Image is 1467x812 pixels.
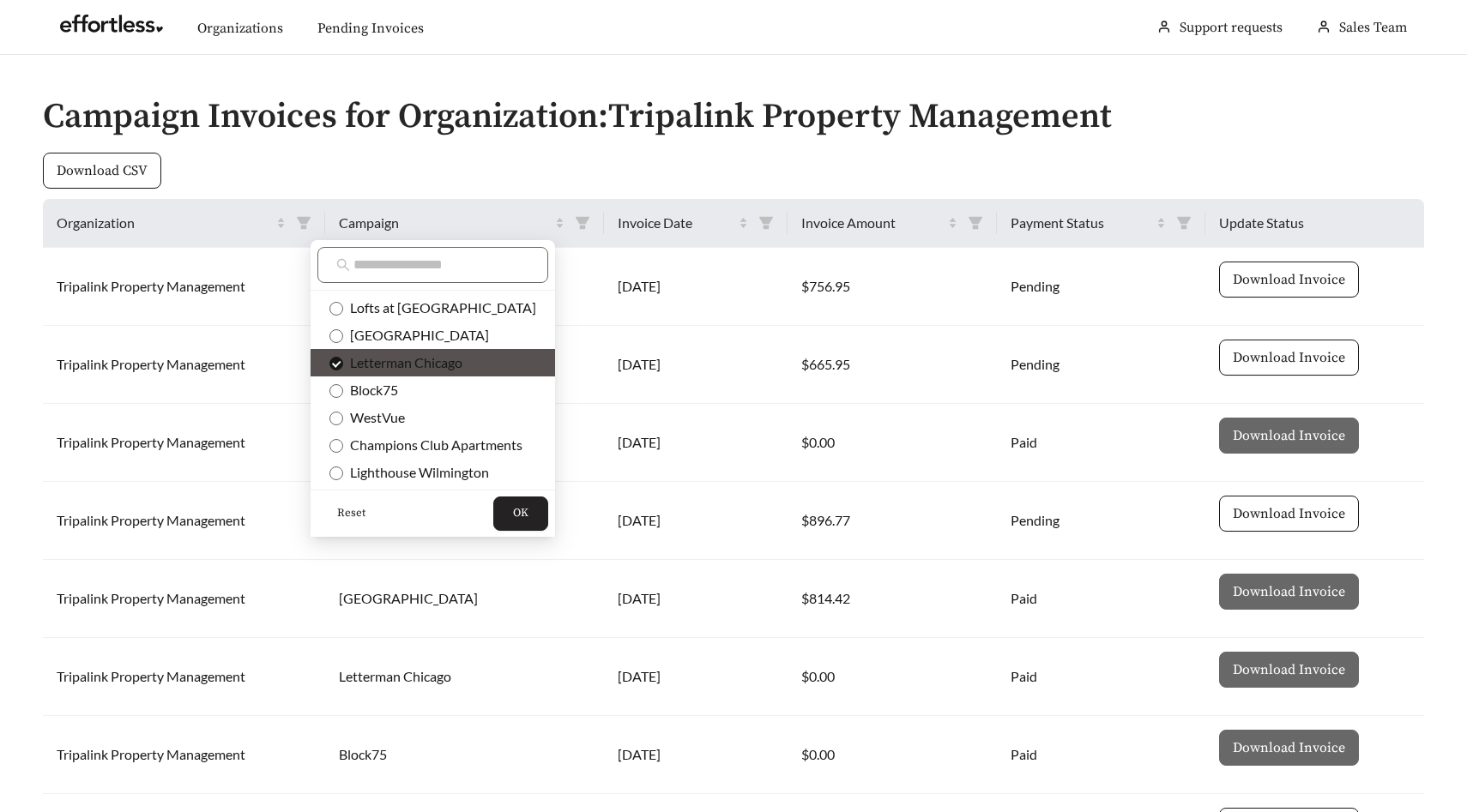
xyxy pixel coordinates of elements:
[343,299,536,316] span: Lofts at [GEOGRAPHIC_DATA]
[43,560,325,638] td: Tripalink Property Management
[1219,730,1359,766] button: Download Invoice
[325,716,604,794] td: Block75
[57,160,148,181] span: Download CSV
[343,409,405,425] span: WestVue
[1219,652,1359,688] button: Download Invoice
[296,215,311,231] span: filter
[325,560,604,638] td: [GEOGRAPHIC_DATA]
[289,209,318,237] span: filter
[43,153,161,189] button: Download CSV
[788,560,997,638] td: $814.42
[1219,340,1359,376] button: Download Invoice
[1219,418,1359,454] button: Download Invoice
[788,638,997,716] td: $0.00
[343,327,489,343] span: [GEOGRAPHIC_DATA]
[788,482,997,560] td: $896.77
[1011,213,1153,233] span: Payment Status
[493,496,548,531] button: OK
[968,215,983,231] span: filter
[43,716,325,794] td: Tripalink Property Management
[604,326,788,404] td: [DATE]
[43,482,325,560] td: Tripalink Property Management
[317,496,385,531] button: Reset
[337,505,365,522] span: Reset
[336,258,350,272] span: search
[1233,347,1345,368] span: Download Invoice
[43,404,325,482] td: Tripalink Property Management
[43,326,325,404] td: Tripalink Property Management
[339,213,552,233] span: Campaign
[1180,19,1283,36] a: Support requests
[343,464,489,480] span: Lighthouse Wilmington
[1205,199,1424,248] th: Update Status
[604,482,788,560] td: [DATE]
[788,248,997,326] td: $756.95
[43,638,325,716] td: Tripalink Property Management
[43,98,1424,135] h2: Campaign Invoices for Organization: Tripalink Property Management
[752,209,781,237] span: filter
[568,209,597,237] span: filter
[1339,19,1407,36] span: Sales Team
[604,638,788,716] td: [DATE]
[1176,215,1192,231] span: filter
[961,209,990,237] span: filter
[604,716,788,794] td: [DATE]
[575,215,590,231] span: filter
[197,20,283,37] a: Organizations
[343,436,522,453] span: Champions Club Apartments
[343,354,462,370] span: Letterman Chicago
[801,213,945,233] span: Invoice Amount
[43,248,325,326] td: Tripalink Property Management
[1219,262,1359,298] button: Download Invoice
[604,248,788,326] td: [DATE]
[788,326,997,404] td: $665.95
[788,404,997,482] td: $0.00
[604,404,788,482] td: [DATE]
[1169,209,1198,237] span: filter
[788,716,997,794] td: $0.00
[343,382,398,398] span: Block75
[618,213,735,233] span: Invoice Date
[997,326,1205,404] td: Pending
[1233,503,1345,524] span: Download Invoice
[997,638,1205,716] td: Paid
[758,215,774,231] span: filter
[1233,269,1345,290] span: Download Invoice
[513,505,528,522] span: OK
[1219,574,1359,610] button: Download Invoice
[997,482,1205,560] td: Pending
[1219,496,1359,532] button: Download Invoice
[604,560,788,638] td: [DATE]
[997,560,1205,638] td: Paid
[325,638,604,716] td: Letterman Chicago
[997,404,1205,482] td: Paid
[57,213,273,233] span: Organization
[997,716,1205,794] td: Paid
[997,248,1205,326] td: Pending
[317,20,424,37] a: Pending Invoices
